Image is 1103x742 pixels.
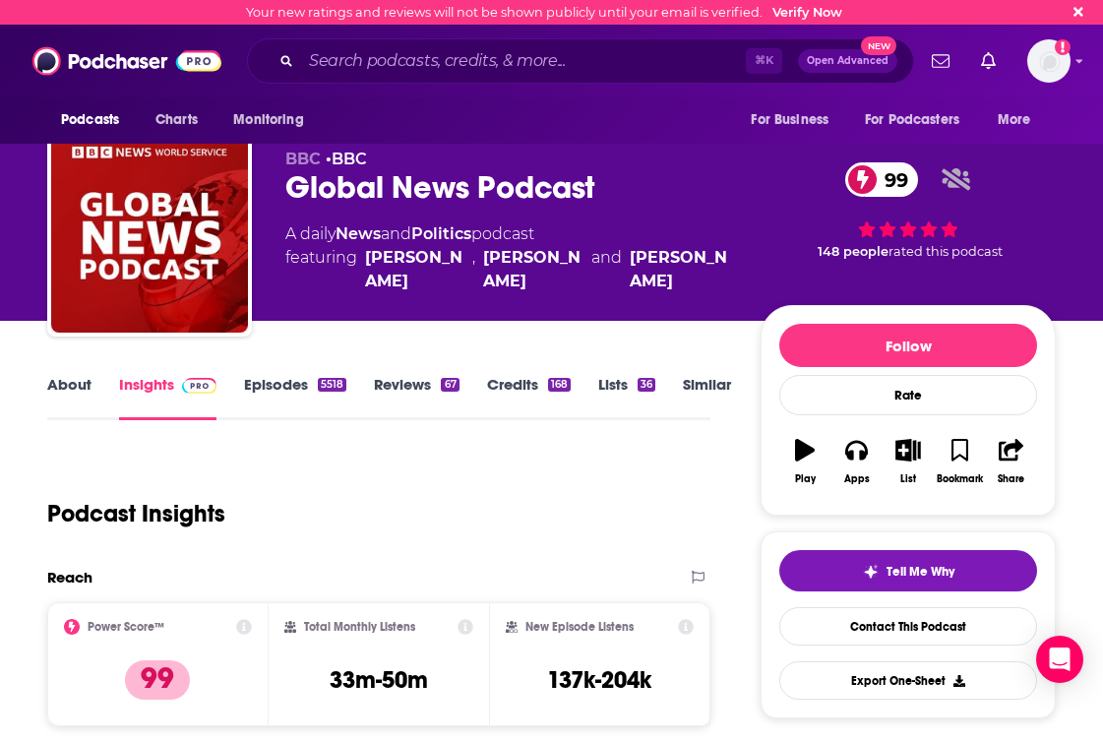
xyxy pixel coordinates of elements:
a: About [47,375,92,420]
span: Charts [155,106,198,134]
img: Global News Podcast [51,136,248,333]
button: Bookmark [934,426,985,497]
button: Apps [830,426,882,497]
span: ⌘ K [746,48,782,74]
h3: 137k-204k [547,665,651,695]
img: User Profile [1027,39,1071,83]
div: 99 148 peoplerated this podcast [761,150,1056,272]
svg: Email not verified [1055,39,1071,55]
div: Search podcasts, credits, & more... [247,38,914,84]
a: Reviews67 [374,375,459,420]
span: Tell Me Why [887,564,954,580]
a: Politics [411,224,471,243]
a: Contact This Podcast [779,607,1037,646]
img: Podchaser - Follow, Share and Rate Podcasts [32,42,221,80]
span: rated this podcast [889,244,1003,259]
div: Apps [844,473,870,485]
button: open menu [219,101,329,139]
div: List [900,473,916,485]
div: 67 [441,378,459,392]
button: Share [986,426,1037,497]
span: New [861,36,896,55]
h2: Total Monthly Listens [304,620,415,634]
div: Rate [779,375,1037,415]
div: 168 [548,378,571,392]
span: and [381,224,411,243]
img: Podchaser Pro [182,378,216,394]
a: Show notifications dropdown [924,44,957,78]
button: List [883,426,934,497]
span: featuring [285,246,729,293]
button: Open AdvancedNew [798,49,897,73]
h3: 33m-50m [330,665,428,695]
div: Your new ratings and reviews will not be shown publicly until your email is verified. [246,5,842,20]
a: Episodes5518 [244,375,346,420]
span: , [472,246,475,293]
h2: Reach [47,568,92,587]
button: open menu [737,101,853,139]
div: 5518 [318,378,346,392]
a: BBC [332,150,367,168]
h1: Podcast Insights [47,499,225,528]
img: tell me why sparkle [863,564,879,580]
a: 99 [845,162,918,197]
button: open menu [47,101,145,139]
a: Lists36 [598,375,655,420]
button: open menu [852,101,988,139]
div: [PERSON_NAME] [483,246,582,293]
h2: New Episode Listens [525,620,634,634]
button: Export One-Sheet [779,661,1037,700]
span: and [591,246,622,293]
span: More [998,106,1031,134]
h2: Power Score™ [88,620,164,634]
div: [PERSON_NAME] [630,246,729,293]
div: Bookmark [937,473,983,485]
div: Share [998,473,1024,485]
div: A daily podcast [285,222,729,293]
span: Podcasts [61,106,119,134]
a: Credits168 [487,375,571,420]
span: Open Advanced [807,56,889,66]
a: News [336,224,381,243]
button: Play [779,426,830,497]
div: 36 [638,378,655,392]
span: 99 [865,162,918,197]
button: open menu [984,101,1056,139]
div: [PERSON_NAME] [365,246,464,293]
span: 148 people [818,244,889,259]
a: Show notifications dropdown [973,44,1004,78]
button: tell me why sparkleTell Me Why [779,550,1037,591]
span: Monitoring [233,106,303,134]
button: Show profile menu [1027,39,1071,83]
span: For Podcasters [865,106,959,134]
div: Play [795,473,816,485]
a: InsightsPodchaser Pro [119,375,216,420]
button: Follow [779,324,1037,367]
a: Charts [143,101,210,139]
input: Search podcasts, credits, & more... [301,45,746,77]
span: BBC [285,150,321,168]
span: • [326,150,367,168]
span: Logged in as charlottestone [1027,39,1071,83]
span: For Business [751,106,828,134]
p: 99 [125,660,190,700]
a: Similar [683,375,731,420]
div: Open Intercom Messenger [1036,636,1083,683]
a: Verify Now [772,5,842,20]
